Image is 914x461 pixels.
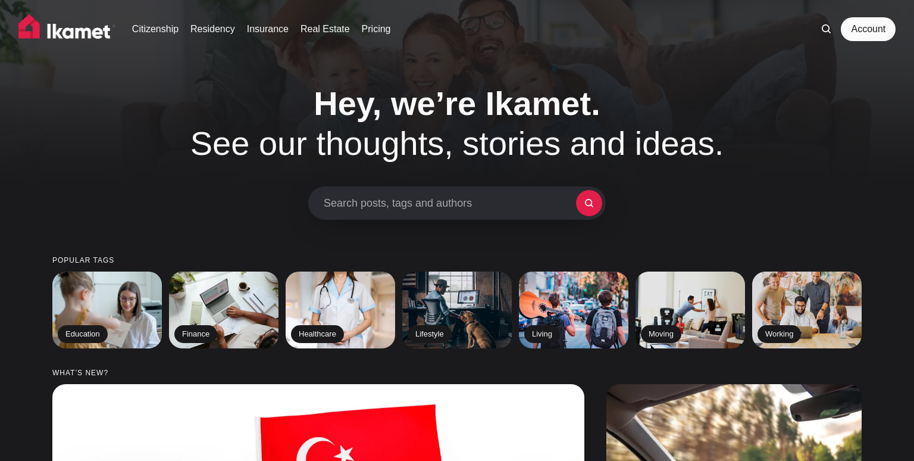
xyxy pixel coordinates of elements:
a: Residency [190,22,235,36]
a: Real Estate [301,22,350,36]
span: Search posts, tags and authors [324,197,576,210]
span: Hey, we’re Ikamet. [314,85,600,122]
small: Popular tags [52,257,862,264]
h2: Education [58,325,108,343]
a: Living [519,272,628,348]
small: What’s new? [52,369,862,377]
a: Citizenship [132,22,179,36]
a: Account [841,17,896,41]
h2: Finance [174,325,217,343]
h2: Moving [641,325,681,343]
img: Ikamet home [18,14,116,44]
a: Insurance [247,22,289,36]
h2: Working [758,325,801,343]
h2: Healthcare [291,325,344,343]
h2: Living [524,325,560,343]
a: Finance [169,272,278,348]
a: Lifestyle [402,272,512,348]
h2: Lifestyle [408,325,452,343]
a: Working [752,272,862,348]
a: Education [52,272,162,348]
h1: See our thoughts, stories and ideas. [154,83,760,163]
a: Healthcare [286,272,395,348]
a: Pricing [362,22,391,36]
a: Moving [636,272,745,348]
